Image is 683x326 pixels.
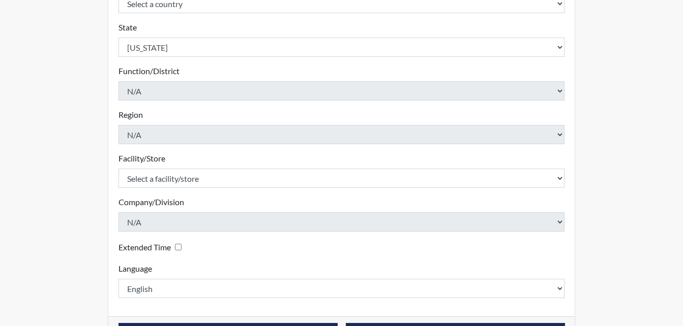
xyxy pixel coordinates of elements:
label: State [118,21,137,34]
label: Language [118,263,152,275]
label: Company/Division [118,196,184,208]
label: Region [118,109,143,121]
label: Extended Time [118,241,171,253]
div: Checking this box will provide the interviewee with an accomodation of extra time to answer each ... [118,240,186,254]
label: Function/District [118,65,180,77]
label: Facility/Store [118,152,165,165]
